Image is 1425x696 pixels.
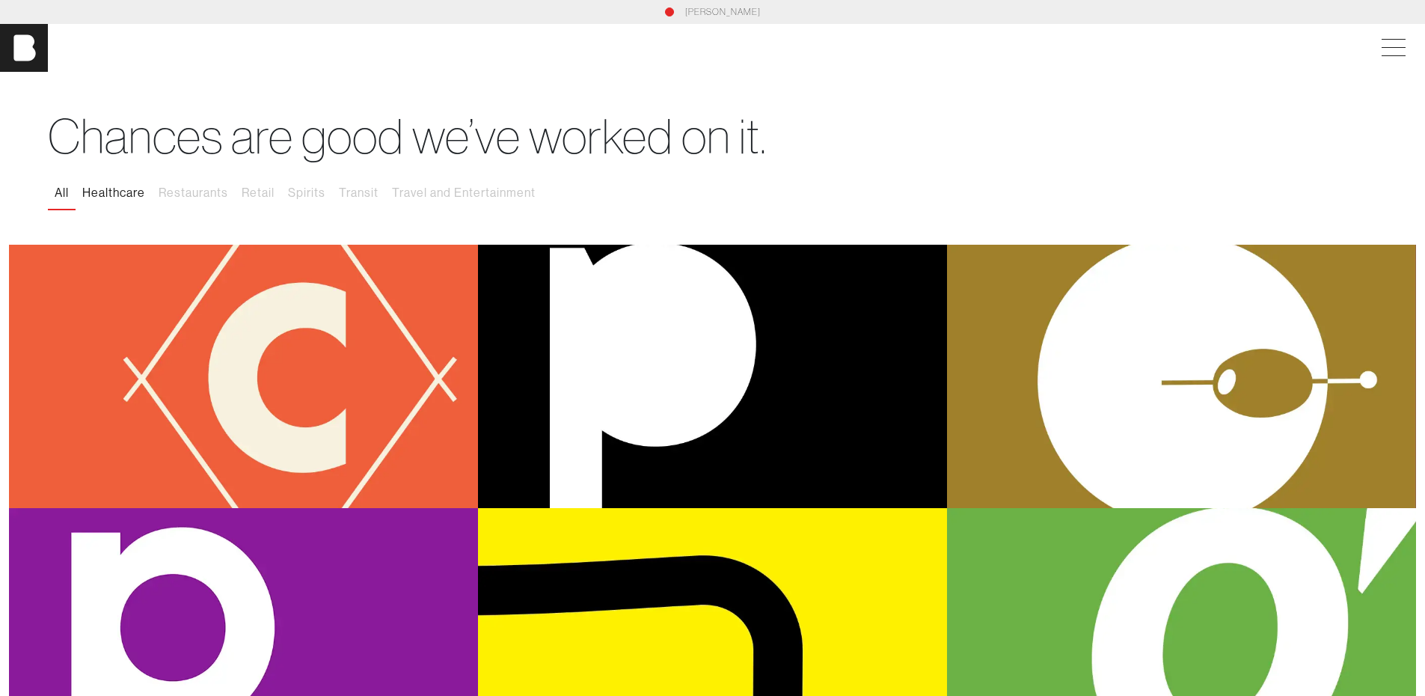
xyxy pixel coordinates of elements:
[332,177,385,209] button: Transit
[281,177,332,209] button: Spirits
[76,177,152,209] button: Healthcare
[685,5,761,19] a: [PERSON_NAME]
[152,177,235,209] button: Restaurants
[48,108,1377,165] h1: Chances are good we’ve worked on it.
[385,177,542,209] button: Travel and Entertainment
[235,177,281,209] button: Retail
[48,177,76,209] button: All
